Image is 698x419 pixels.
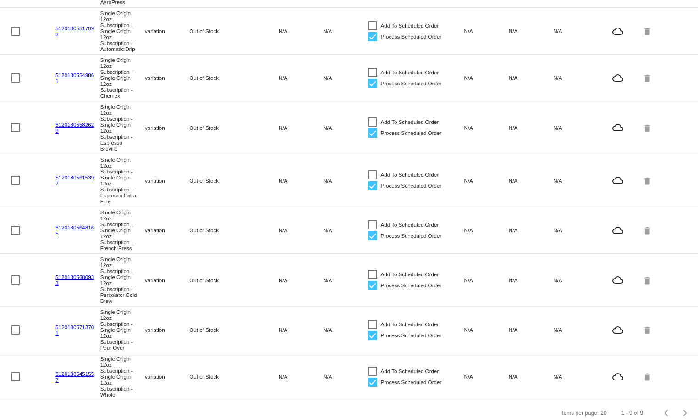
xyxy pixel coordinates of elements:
[598,122,638,133] mat-icon: cloud_queue
[553,175,598,186] mat-cell: N/A
[100,55,145,101] mat-cell: Single Origin 12oz Subscription - Single Origin 12oz Subscription - Chemex
[464,26,509,36] mat-cell: N/A
[598,371,638,382] mat-icon: cloud_queue
[189,26,234,36] mat-cell: Out of Stock
[598,175,638,186] mat-icon: cloud_queue
[189,324,234,335] mat-cell: Out of Stock
[509,324,553,335] mat-cell: N/A
[323,275,368,285] mat-cell: N/A
[100,8,145,54] mat-cell: Single Origin 12oz Subscription - Single Origin 12oz Subscription - Automatic Drip
[55,25,94,37] a: 51201805517093
[381,330,442,341] span: Process Scheduled Order
[381,78,442,89] span: Process Scheduled Order
[643,223,654,237] mat-icon: delete
[561,410,599,416] div: Items per page:
[598,225,638,236] mat-icon: cloud_queue
[464,225,509,235] mat-cell: N/A
[189,371,234,382] mat-cell: Out of Stock
[323,324,368,335] mat-cell: N/A
[643,323,654,337] mat-icon: delete
[464,275,509,285] mat-cell: N/A
[279,26,323,36] mat-cell: N/A
[55,72,94,84] a: 51201805549861
[145,275,189,285] mat-cell: variation
[323,371,368,382] mat-cell: N/A
[55,274,94,286] a: 51201805680933
[381,269,439,280] span: Add To Scheduled Order
[643,369,654,384] mat-icon: delete
[279,324,323,335] mat-cell: N/A
[381,230,442,241] span: Process Scheduled Order
[145,73,189,83] mat-cell: variation
[598,73,638,84] mat-icon: cloud_queue
[381,366,439,377] span: Add To Scheduled Order
[381,31,442,42] span: Process Scheduled Order
[279,275,323,285] mat-cell: N/A
[55,371,94,383] a: 51201805451557
[381,67,439,78] span: Add To Scheduled Order
[381,117,439,128] span: Add To Scheduled Order
[55,224,94,236] a: 51201805648165
[643,273,654,287] mat-icon: delete
[381,319,439,330] span: Add To Scheduled Order
[643,24,654,38] mat-icon: delete
[381,20,439,31] span: Add To Scheduled Order
[509,225,553,235] mat-cell: N/A
[643,121,654,135] mat-icon: delete
[381,169,439,180] span: Add To Scheduled Order
[100,101,145,154] mat-cell: Single Origin 12oz Subscription - Single Origin 12oz Subscription - Espresso Breville
[100,307,145,353] mat-cell: Single Origin 12oz Subscription - Single Origin 12oz Subscription - Pour Over
[553,73,598,83] mat-cell: N/A
[323,225,368,235] mat-cell: N/A
[145,123,189,133] mat-cell: variation
[621,410,643,416] div: 1 - 9 of 9
[598,274,638,285] mat-icon: cloud_queue
[464,73,509,83] mat-cell: N/A
[598,324,638,335] mat-icon: cloud_queue
[100,254,145,306] mat-cell: Single Origin 12oz Subscription - Single Origin 12oz Subscription - Percolator Cold Brew
[381,377,442,388] span: Process Scheduled Order
[464,324,509,335] mat-cell: N/A
[279,73,323,83] mat-cell: N/A
[189,73,234,83] mat-cell: Out of Stock
[464,371,509,382] mat-cell: N/A
[279,175,323,186] mat-cell: N/A
[55,122,94,134] a: 51201805582629
[464,175,509,186] mat-cell: N/A
[381,128,442,139] span: Process Scheduled Order
[643,71,654,85] mat-icon: delete
[553,275,598,285] mat-cell: N/A
[189,275,234,285] mat-cell: Out of Stock
[643,173,654,188] mat-icon: delete
[55,324,94,336] a: 51201805713701
[509,175,553,186] mat-cell: N/A
[279,123,323,133] mat-cell: N/A
[553,324,598,335] mat-cell: N/A
[598,26,638,37] mat-icon: cloud_queue
[145,175,189,186] mat-cell: variation
[553,225,598,235] mat-cell: N/A
[509,123,553,133] mat-cell: N/A
[509,73,553,83] mat-cell: N/A
[189,123,234,133] mat-cell: Out of Stock
[381,180,442,191] span: Process Scheduled Order
[189,225,234,235] mat-cell: Out of Stock
[279,225,323,235] mat-cell: N/A
[55,174,94,186] a: 51201805615397
[464,123,509,133] mat-cell: N/A
[509,371,553,382] mat-cell: N/A
[100,154,145,207] mat-cell: Single Origin 12oz Subscription - Single Origin 12oz Subscription - Espresso Extra Fine
[279,371,323,382] mat-cell: N/A
[553,123,598,133] mat-cell: N/A
[381,280,442,291] span: Process Scheduled Order
[509,275,553,285] mat-cell: N/A
[553,26,598,36] mat-cell: N/A
[145,324,189,335] mat-cell: variation
[145,26,189,36] mat-cell: variation
[189,175,234,186] mat-cell: Out of Stock
[145,371,189,382] mat-cell: variation
[323,175,368,186] mat-cell: N/A
[600,410,606,416] div: 20
[323,26,368,36] mat-cell: N/A
[323,73,368,83] mat-cell: N/A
